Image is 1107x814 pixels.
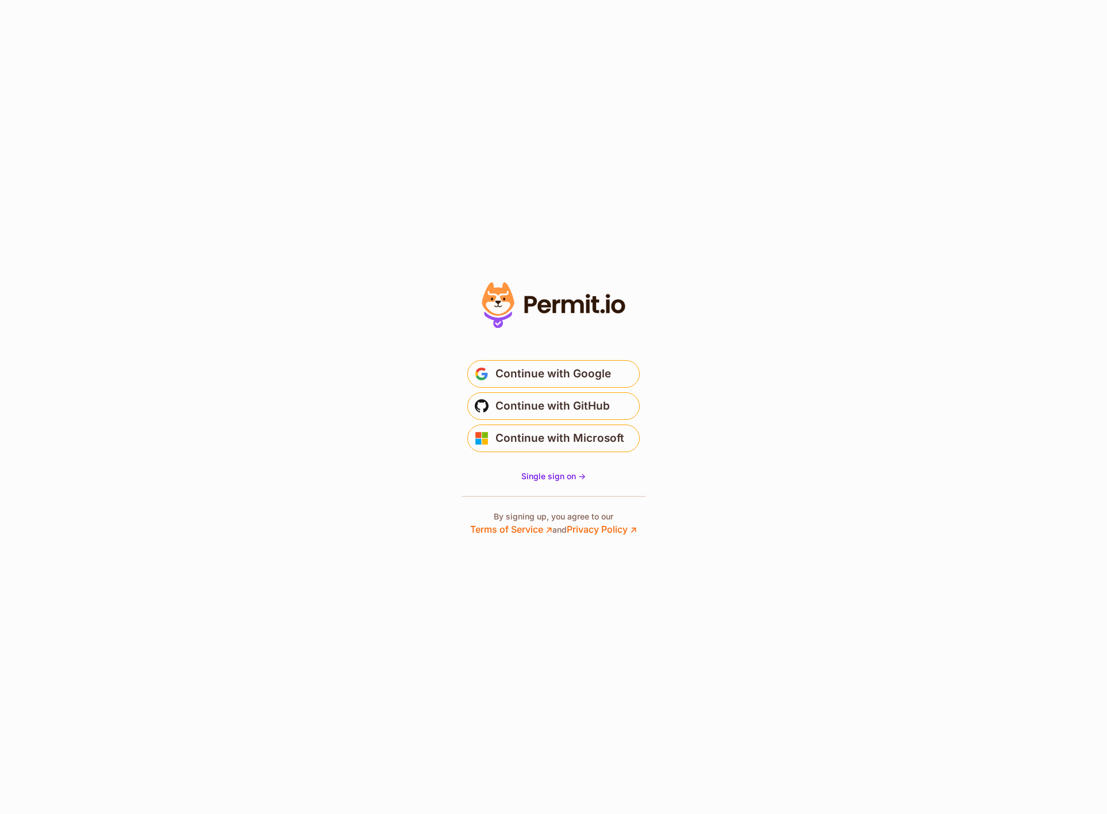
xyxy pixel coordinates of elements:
[467,425,640,452] button: Continue with Microsoft
[467,360,640,388] button: Continue with Google
[470,511,637,536] p: By signing up, you agree to our and
[567,523,637,535] a: Privacy Policy ↗
[495,429,624,448] span: Continue with Microsoft
[521,471,586,482] a: Single sign on ->
[521,471,586,481] span: Single sign on ->
[467,392,640,420] button: Continue with GitHub
[470,523,552,535] a: Terms of Service ↗
[495,397,610,415] span: Continue with GitHub
[495,365,611,383] span: Continue with Google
